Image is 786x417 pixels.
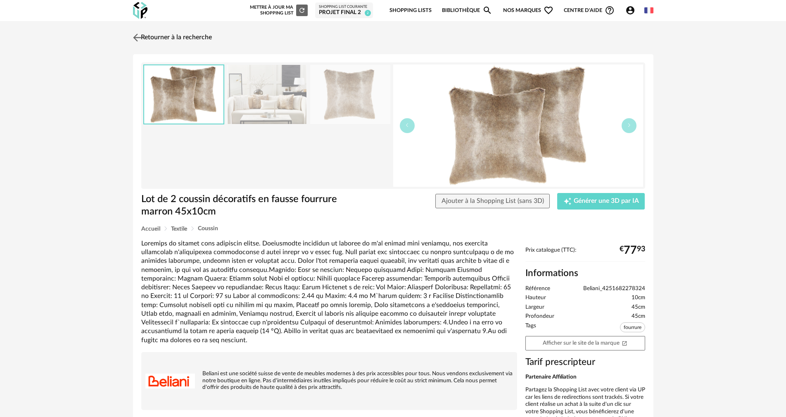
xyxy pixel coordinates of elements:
[564,5,615,15] span: Centre d'aideHelp Circle Outline icon
[622,340,627,346] span: Open In New icon
[525,313,554,320] span: Profondeur
[131,31,143,43] img: svg+xml;base64,PHN2ZyB3aWR0aD0iMjQiIGhlaWdodD0iMjQiIHZpZXdCb3g9IjAgMCAyNCAyNCIgZmlsbD0ibm9uZSIgeG...
[525,267,645,279] h2: Informations
[319,9,369,17] div: projet final 2
[141,193,347,218] h1: Lot de 2 coussin décoratifs en fausse fourrure marron 45x10cm
[248,5,308,16] div: Mettre à jour ma Shopping List
[632,294,645,302] span: 10cm
[141,226,160,232] span: Accueil
[442,198,544,204] span: Ajouter à la Shopping List (sans 3D)
[365,10,371,16] span: 2
[625,5,639,15] span: Account Circle icon
[632,313,645,320] span: 45cm
[503,1,553,20] span: Nos marques
[198,226,218,231] span: Coussin
[525,356,645,368] h3: Tarif prescripteur
[525,294,546,302] span: Hauteur
[574,198,639,205] span: Générer une 3D par IA
[583,285,645,293] span: Beliani_4251682278324
[632,304,645,311] span: 45cm
[620,322,645,332] span: fourrure
[525,322,536,334] span: Tags
[625,5,635,15] span: Account Circle icon
[435,194,550,209] button: Ajouter à la Shopping List (sans 3D)
[144,65,223,124] img: lot-de-2-coussin-decoratifs-en-fausse-fourrure-marron-45x10cm.jpg
[525,374,577,380] b: Partenaire Affiliation
[525,304,544,311] span: Largeur
[605,5,615,15] span: Help Circle Outline icon
[131,29,212,47] a: Retourner à la recherche
[393,64,643,187] img: lot-de-2-coussin-decoratifs-en-fausse-fourrure-marron-45x10cm.jpg
[442,1,492,20] a: BibliothèqueMagnify icon
[525,336,645,350] a: Afficher sur le site de la marqueOpen In New icon
[544,5,553,15] span: Heart Outline icon
[319,5,369,10] div: Shopping List courante
[644,6,653,15] img: fr
[389,1,432,20] a: Shopping Lists
[310,65,390,124] img: lot-de-2-coussin-decoratifs-en-fausse-fourrure-marron-45x10cm.jpg
[525,247,645,262] div: Prix catalogue (TTC):
[133,2,147,19] img: OXP
[145,356,513,391] div: Beliani est une société suisse de vente de meubles modernes à des prix accessibles pour tous. Nou...
[171,226,187,232] span: Textile
[482,5,492,15] span: Magnify icon
[141,239,517,345] div: Loremips do sitamet cons adipiscin elitse. Doeiusmodte incididun ut laboree do m'al enimad mini v...
[624,247,637,254] span: 77
[227,65,307,124] img: lot-de-2-coussin-decoratifs-en-fausse-fourrure-marron-45x10cm.jpg
[563,197,572,205] span: Creation icon
[298,8,306,12] span: Refresh icon
[620,247,645,254] div: € 93
[525,285,550,293] span: Référence
[557,193,645,210] button: Creation icon Générer une 3D par IA
[145,356,195,406] img: brand logo
[141,226,645,232] div: Breadcrumb
[319,5,369,17] a: Shopping List courante projet final 2 2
